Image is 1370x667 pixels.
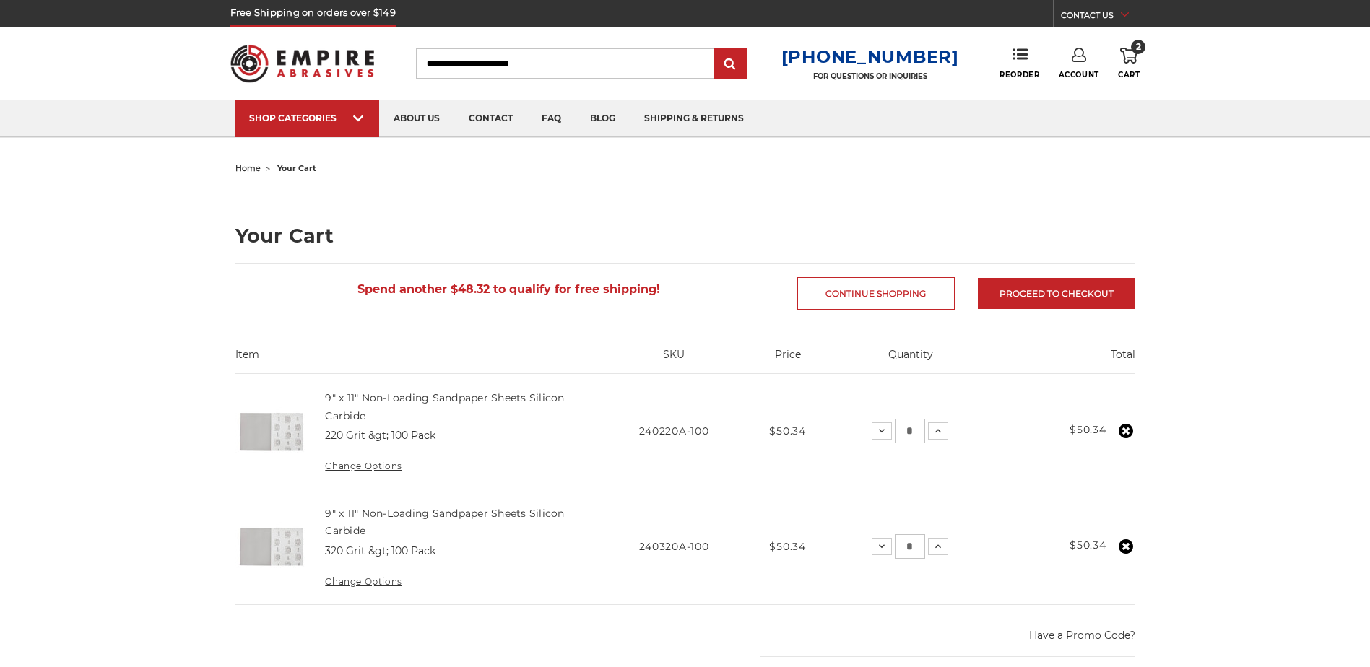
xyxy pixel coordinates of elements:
[1070,423,1106,436] strong: $50.34
[230,35,375,92] img: Empire Abrasives
[639,540,709,553] span: 240320A-100
[527,100,576,137] a: faq
[235,163,261,173] a: home
[781,46,959,67] a: [PHONE_NUMBER]
[325,391,564,422] a: 9" x 11" Non-Loading Sandpaper Sheets Silicon Carbide
[325,576,402,587] a: Change Options
[235,396,308,468] img: 9 inch x 11 inch Silicon Carbide Sandpaper Sheet
[1000,48,1039,79] a: Reorder
[357,282,660,296] span: Spend another $48.32 to qualify for free shipping!
[1029,628,1135,643] button: Have a Promo Code?
[769,540,805,553] span: $50.34
[1000,70,1039,79] span: Reorder
[716,50,745,79] input: Submit
[235,510,308,583] img: 9 inch x 11 inch Silicon Carbide Sandpaper Sheet
[1070,539,1106,552] strong: $50.34
[1061,7,1140,27] a: CONTACT US
[781,71,959,81] p: FOR QUESTIONS OR INQUIRIES
[454,100,527,137] a: contact
[235,347,599,373] th: Item
[235,226,1135,245] h1: Your Cart
[599,347,748,373] th: SKU
[1131,40,1145,54] span: 2
[1059,70,1099,79] span: Account
[995,347,1135,373] th: Total
[826,347,995,373] th: Quantity
[576,100,630,137] a: blog
[769,424,805,437] span: $50.34
[325,544,435,559] dd: 320 Grit &gt; 100 Pack
[1118,48,1140,79] a: 2 Cart
[249,113,365,123] div: SHOP CATEGORIES
[797,277,955,310] a: Continue Shopping
[895,419,925,443] input: 9" x 11" Non-Loading Sandpaper Sheets Silicon Carbide Quantity:
[1118,70,1140,79] span: Cart
[379,100,454,137] a: about us
[325,428,435,443] dd: 220 Grit &gt; 100 Pack
[639,424,709,437] span: 240220A-100
[630,100,758,137] a: shipping & returns
[325,461,402,471] a: Change Options
[895,534,925,559] input: 9" x 11" Non-Loading Sandpaper Sheets Silicon Carbide Quantity:
[978,278,1135,309] a: Proceed to checkout
[325,507,564,537] a: 9" x 11" Non-Loading Sandpaper Sheets Silicon Carbide
[749,347,827,373] th: Price
[277,163,316,173] span: your cart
